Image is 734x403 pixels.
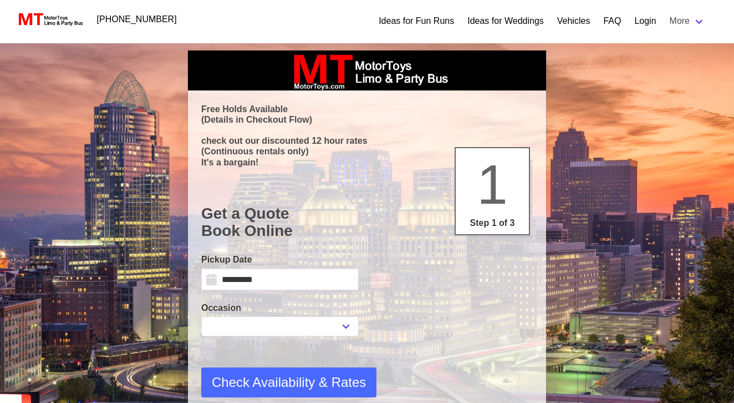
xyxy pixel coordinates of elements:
img: box_logo_brand.jpeg [284,51,450,90]
p: Free Holds Available [201,104,533,114]
h1: Get a Quote Book Online [201,205,533,240]
label: Pickup Date [201,253,359,266]
a: Vehicles [557,14,590,28]
p: (Continuous rentals only) [201,146,533,157]
span: Check Availability & Rates [212,372,366,392]
a: FAQ [603,14,621,28]
label: Occasion [201,301,359,315]
p: Step 1 of 3 [460,216,524,230]
p: (Details in Checkout Flow) [201,114,533,125]
a: More [663,10,712,32]
span: 1 [477,153,508,215]
img: MotorToys Logo [16,12,84,27]
a: Login [634,14,656,28]
a: Ideas for Fun Runs [379,14,454,28]
p: It's a bargain! [201,157,533,168]
p: check out our discounted 12 hour rates [201,135,533,146]
a: Ideas for Weddings [467,14,544,28]
a: [PHONE_NUMBER] [90,8,183,31]
button: Check Availability & Rates [201,367,376,397]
